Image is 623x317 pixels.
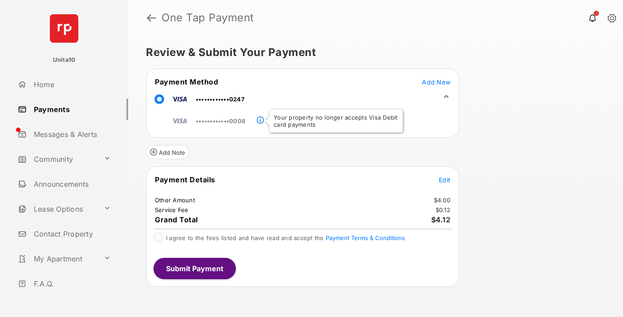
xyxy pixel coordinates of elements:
[269,109,403,132] div: Your property no longer accepts Visa Debit card payments
[439,176,450,184] span: Edit
[14,223,128,245] a: Contact Property
[155,175,215,184] span: Payment Details
[14,74,128,95] a: Home
[14,124,128,145] a: Messages & Alerts
[154,206,189,214] td: Service Fee
[53,56,76,64] p: Unita10
[162,12,254,23] strong: One Tap Payment
[14,273,128,294] a: F.A.Q.
[196,117,245,124] span: ••••••••••••0008
[155,77,218,86] span: Payment Method
[146,145,189,159] button: Add Note
[155,215,198,224] span: Grand Total
[146,47,598,58] h5: Review & Submit Your Payment
[14,198,100,220] a: Lease Options
[166,234,405,241] span: I agree to the fees listed and have read and accept the
[431,215,451,224] span: $4.12
[14,148,100,170] a: Community
[154,258,236,279] button: Submit Payment
[422,78,450,86] span: Add New
[196,96,245,103] span: ••••••••••••0247
[326,234,405,241] button: I agree to the fees listed and have read and accept the
[14,99,128,120] a: Payments
[50,14,78,43] img: svg+xml;base64,PHN2ZyB4bWxucz0iaHR0cDovL3d3dy53My5vcmcvMjAwMC9zdmciIHdpZHRoPSI2NCIgaGVpZ2h0PSI2NC...
[435,206,451,214] td: $0.12
[14,248,100,269] a: My Apartment
[264,110,339,125] a: Payment Method Unavailable
[433,196,451,204] td: $4.00
[422,77,450,86] button: Add New
[14,173,128,195] a: Announcements
[439,175,450,184] button: Edit
[154,196,195,204] td: Other Amount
